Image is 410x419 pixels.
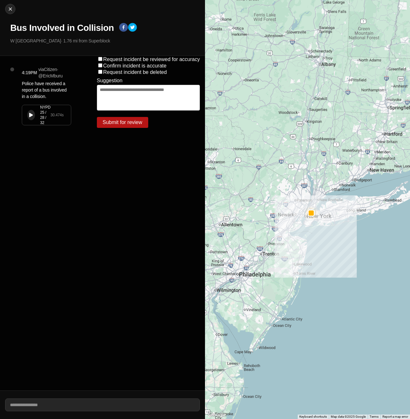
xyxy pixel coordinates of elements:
[22,80,71,100] p: Police have received a report of a bus involved in a collision.
[103,57,200,62] label: Request incident be reviewed for accuracy
[382,415,408,418] a: Report a map error
[50,112,64,118] div: 30.474 s
[299,415,327,419] button: Keyboard shortcuts
[103,69,167,75] label: Request incident be deleted
[7,6,13,12] img: cancel
[40,105,50,125] div: NYPD 25 / 28 / 32
[22,69,37,76] p: 4:19PM
[97,78,123,84] label: Suggestion
[119,23,128,33] button: facebook
[10,38,200,44] p: W [GEOGRAPHIC_DATA] · 1.76 mi from Superblock
[38,66,71,79] p: via Citizen · @ EricMburu
[97,117,148,128] button: Submit for review
[128,23,137,33] button: twitter
[207,411,228,419] a: Open this area in Google Maps (opens a new window)
[103,63,167,68] label: Confirm incident is accurate
[207,411,228,419] img: Google
[10,22,114,34] h1: Bus Involved in Collision
[331,415,366,418] span: Map data ©2025 Google
[370,415,379,418] a: Terms (opens in new tab)
[5,4,15,14] button: cancel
